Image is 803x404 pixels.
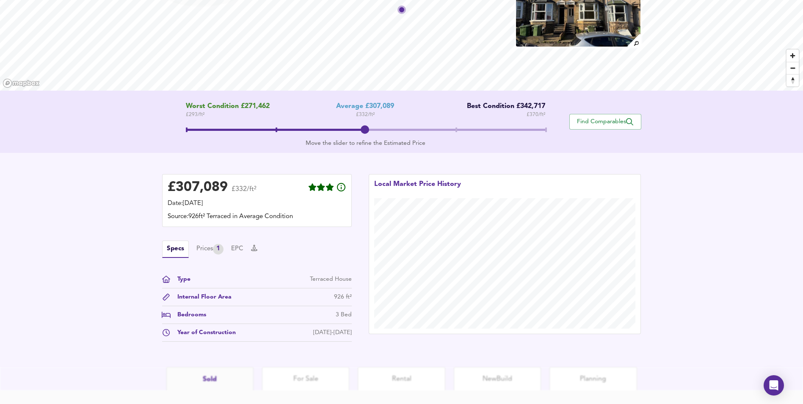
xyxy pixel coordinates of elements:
[171,328,236,337] div: Year of Construction
[310,275,352,284] div: Terraced House
[196,244,224,255] div: Prices
[574,118,637,126] span: Find Comparables
[786,62,799,74] button: Zoom out
[186,139,545,147] div: Move the slider to refine the Estimated Price
[786,74,799,86] button: Reset bearing to north
[168,181,228,194] div: £ 307,089
[171,275,190,284] div: Type
[786,50,799,62] button: Zoom in
[334,293,352,302] div: 926 ft²
[764,375,784,396] div: Open Intercom Messenger
[231,244,243,254] button: EPC
[186,102,270,111] span: Worst Condition £271,462
[171,310,206,319] div: Bedrooms
[313,328,352,337] div: [DATE]-[DATE]
[374,180,461,198] div: Local Market Price History
[186,111,270,119] span: £ 293 / ft²
[336,102,394,111] div: Average £307,089
[626,33,641,48] img: search
[527,111,545,119] span: £ 370 / ft²
[168,212,346,221] div: Source: 926ft² Terraced in Average Condition
[3,78,40,88] a: Mapbox homepage
[232,186,257,198] span: £332/ft²
[356,111,375,119] span: £ 332 / ft²
[569,114,641,130] button: Find Comparables
[461,102,545,111] div: Best Condition £342,717
[336,310,352,319] div: 3 Bed
[171,293,232,302] div: Internal Floor Area
[168,199,346,208] div: Date: [DATE]
[213,244,224,255] div: 1
[196,244,224,255] button: Prices1
[162,241,189,258] button: Specs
